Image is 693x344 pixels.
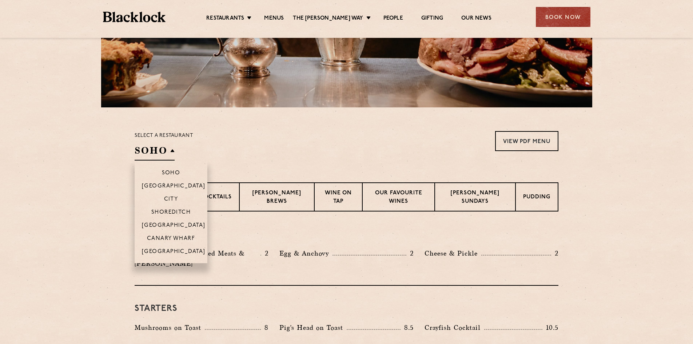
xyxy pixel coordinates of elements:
[261,323,268,332] p: 8
[406,249,414,258] p: 2
[425,323,484,333] p: Crayfish Cocktail
[542,323,558,332] p: 10.5
[293,15,363,23] a: The [PERSON_NAME] Way
[370,189,427,206] p: Our favourite wines
[199,193,232,202] p: Cocktails
[135,304,558,313] h3: Starters
[322,189,354,206] p: Wine on Tap
[142,249,206,256] p: [GEOGRAPHIC_DATA]
[147,236,195,243] p: Canary Wharf
[551,249,558,258] p: 2
[279,248,332,258] p: Egg & Anchovy
[442,189,508,206] p: [PERSON_NAME] Sundays
[461,15,491,23] a: Our News
[247,189,307,206] p: [PERSON_NAME] Brews
[495,131,558,151] a: View PDF Menu
[383,15,403,23] a: People
[135,144,175,161] h2: SOHO
[142,183,206,190] p: [GEOGRAPHIC_DATA]
[536,7,590,27] div: Book Now
[261,249,268,258] p: 2
[135,230,558,239] h3: Pre Chop Bites
[103,12,166,22] img: BL_Textured_Logo-footer-cropped.svg
[135,131,193,141] p: Select a restaurant
[425,248,481,258] p: Cheese & Pickle
[135,323,205,333] p: Mushrooms on Toast
[279,323,347,333] p: Pig's Head on Toast
[151,209,191,217] p: Shoreditch
[421,15,443,23] a: Gifting
[523,193,550,202] p: Pudding
[142,222,206,230] p: [GEOGRAPHIC_DATA]
[206,15,244,23] a: Restaurants
[162,170,180,177] p: Soho
[264,15,284,23] a: Menus
[164,196,178,203] p: City
[401,323,414,332] p: 8.5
